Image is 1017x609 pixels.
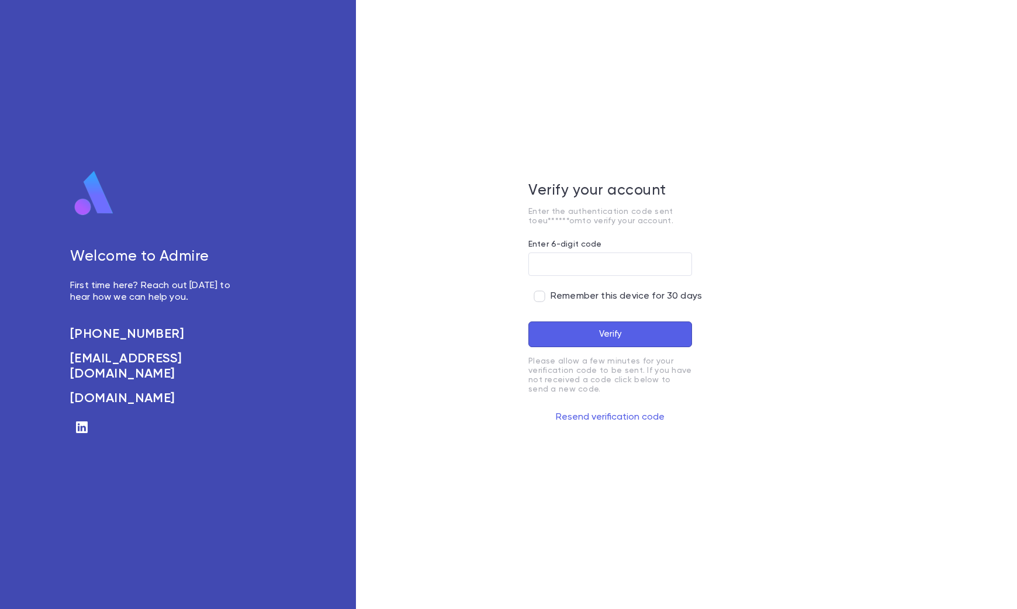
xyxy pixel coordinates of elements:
a: [DOMAIN_NAME] [70,391,243,406]
span: Remember this device for 30 days [551,290,702,302]
p: Please allow a few minutes for your verification code to be sent. If you have not received a code... [528,357,692,394]
button: Resend verification code [528,408,692,427]
button: Verify [528,321,692,347]
h5: Welcome to Admire [70,248,243,266]
a: [EMAIL_ADDRESS][DOMAIN_NAME] [70,351,243,382]
p: Enter the authentication code sent to eu******om to verify your account. [528,207,692,226]
a: [PHONE_NUMBER] [70,327,243,342]
p: First time here? Reach out [DATE] to hear how we can help you. [70,280,243,303]
h5: Verify your account [528,182,692,200]
img: logo [70,170,118,217]
label: Enter 6-digit code [528,240,602,249]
